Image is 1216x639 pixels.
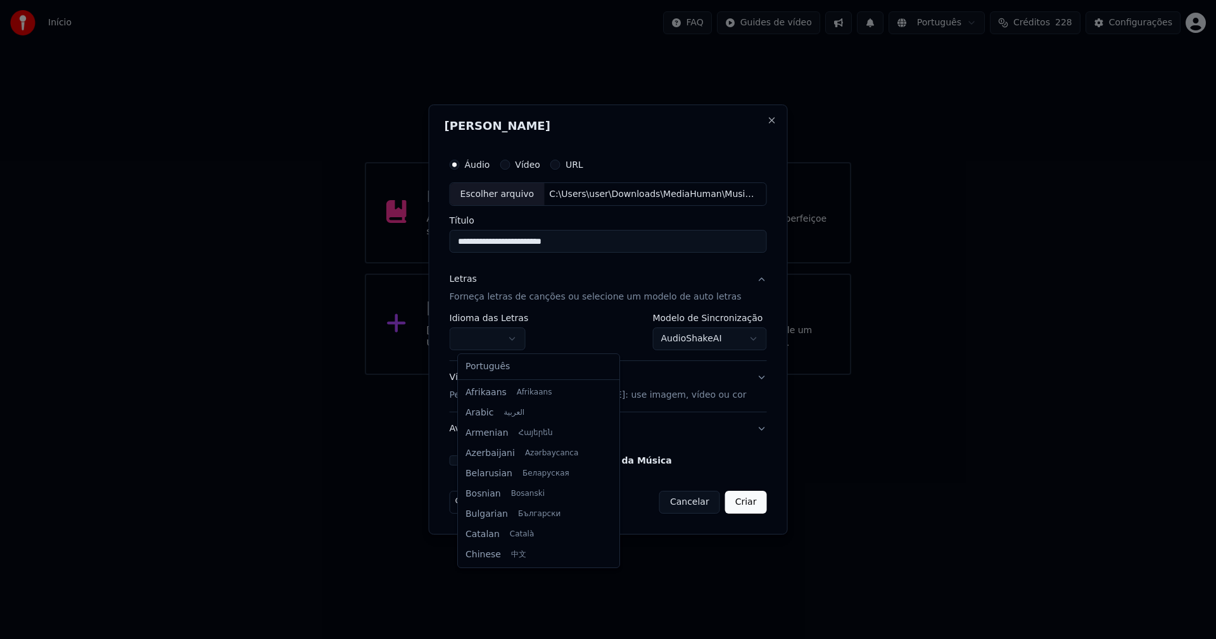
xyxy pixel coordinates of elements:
[465,360,510,373] span: Português
[465,447,515,460] span: Azerbaijani
[511,550,526,560] span: 中文
[465,508,508,521] span: Bulgarian
[525,448,578,459] span: Azərbaycanca
[518,509,560,519] span: Български
[510,529,534,540] span: Català
[465,407,493,419] span: Arabic
[465,467,512,480] span: Belarusian
[519,428,553,438] span: Հայերեն
[517,388,552,398] span: Afrikaans
[465,386,507,399] span: Afrikaans
[465,548,501,561] span: Chinese
[522,469,569,479] span: Беларуская
[465,488,501,500] span: Bosnian
[465,427,509,440] span: Armenian
[503,408,524,418] span: العربية
[511,489,545,499] span: Bosanski
[465,528,500,541] span: Catalan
